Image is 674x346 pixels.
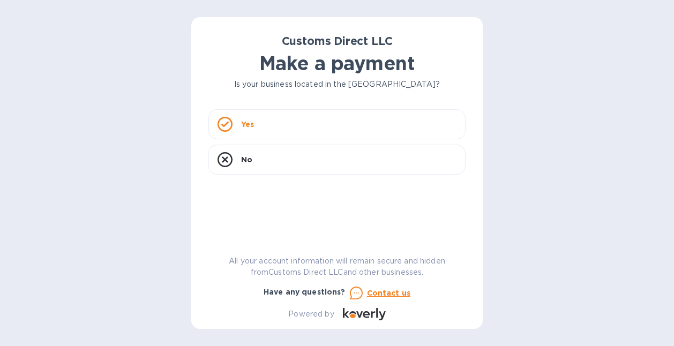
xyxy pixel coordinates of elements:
p: Is your business located in the [GEOGRAPHIC_DATA]? [208,79,466,90]
p: Powered by [288,309,334,320]
b: Customs Direct LLC [282,34,393,48]
p: No [241,154,252,165]
p: All your account information will remain secure and hidden from Customs Direct LLC and other busi... [208,255,466,278]
h1: Make a payment [208,52,466,74]
b: Have any questions? [264,288,346,296]
p: Yes [241,119,254,130]
u: Contact us [367,289,411,297]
